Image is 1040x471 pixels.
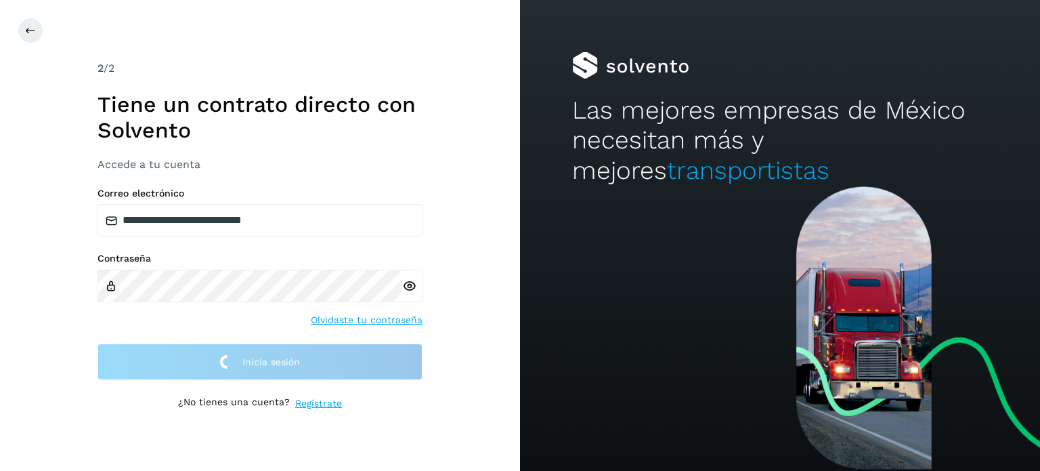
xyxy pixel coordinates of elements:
h2: Las mejores empresas de México necesitan más y mejores [572,96,988,186]
a: Olvidaste tu contraseña [311,313,422,327]
span: transportistas [667,156,829,185]
p: ¿No tienes una cuenta? [178,396,290,411]
label: Correo electrónico [97,188,422,199]
span: Inicia sesión [242,357,300,367]
span: 2 [97,62,104,75]
h1: Tiene un contrato directo con Solvento [97,91,422,144]
div: /2 [97,60,422,77]
label: Contraseña [97,253,422,264]
button: Inicia sesión [97,344,422,381]
a: Regístrate [295,396,342,411]
h3: Accede a tu cuenta [97,158,422,171]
